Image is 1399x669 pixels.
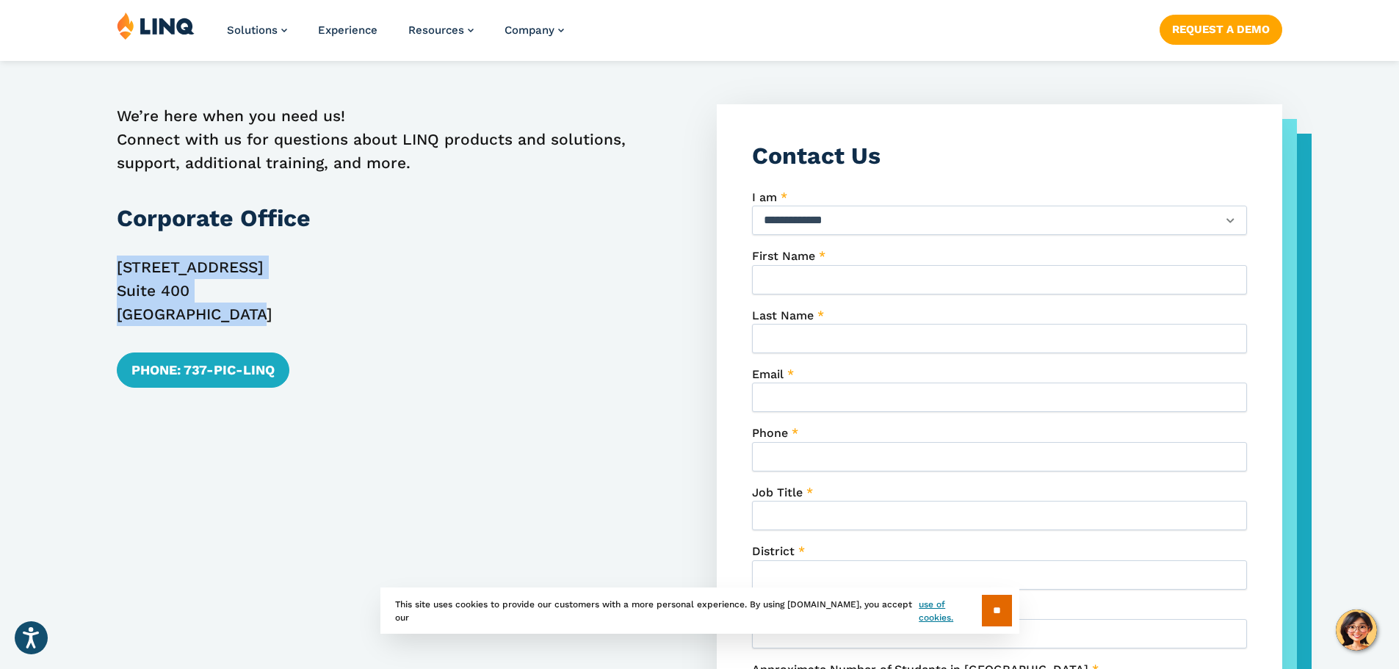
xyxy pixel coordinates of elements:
[919,598,981,624] a: use of cookies.
[1160,12,1282,44] nav: Button Navigation
[1160,15,1282,44] a: Request a Demo
[752,544,795,558] span: District
[752,249,815,263] span: First Name
[117,104,682,175] p: We’re here when you need us! Connect with us for questions about LINQ products and solutions, sup...
[408,23,474,37] a: Resources
[227,23,278,37] span: Solutions
[1336,610,1377,651] button: Hello, have a question? Let’s chat.
[408,23,464,37] span: Resources
[117,202,682,235] h3: Corporate Office
[752,367,784,381] span: Email
[227,23,287,37] a: Solutions
[752,426,788,440] span: Phone
[752,308,814,322] span: Last Name
[752,190,777,204] span: I am
[227,12,564,60] nav: Primary Navigation
[318,23,377,37] a: Experience
[505,23,554,37] span: Company
[752,485,803,499] span: Job Title
[117,352,289,388] a: Phone: 737-PIC-LINQ
[117,256,682,326] p: [STREET_ADDRESS] Suite 400 [GEOGRAPHIC_DATA]
[505,23,564,37] a: Company
[752,140,1247,173] h3: Contact Us
[117,12,195,40] img: LINQ | K‑12 Software
[380,587,1019,634] div: This site uses cookies to provide our customers with a more personal experience. By using [DOMAIN...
